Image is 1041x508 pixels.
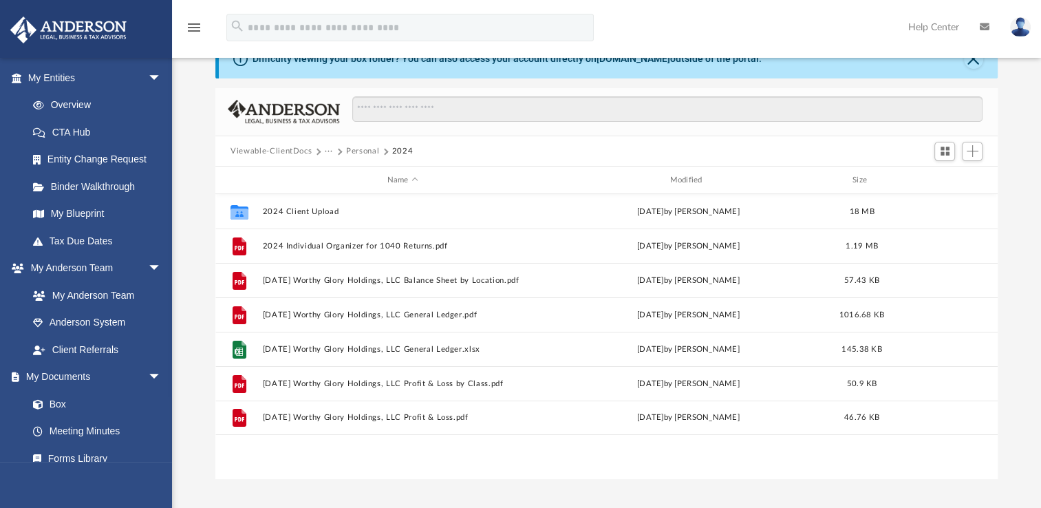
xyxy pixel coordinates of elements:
[19,118,182,146] a: CTA Hub
[19,390,169,418] a: Box
[10,64,182,92] a: My Entitiesarrow_drop_down
[222,174,256,187] div: id
[262,174,542,187] div: Name
[19,173,182,200] a: Binder Walkthrough
[10,363,175,391] a: My Documentsarrow_drop_down
[548,275,828,287] div: [DATE] by [PERSON_NAME]
[844,414,879,421] span: 46.76 KB
[19,146,182,173] a: Entity Change Request
[548,343,828,356] div: [DATE] by [PERSON_NAME]
[19,200,175,228] a: My Blueprint
[10,255,175,282] a: My Anderson Teamarrow_drop_down
[19,445,169,472] a: Forms Library
[263,276,543,285] button: [DATE] Worthy Glory Holdings, LLC Balance Sheet by Location.pdf
[325,145,334,158] button: ···
[230,19,245,34] i: search
[844,277,879,284] span: 57.43 KB
[346,145,379,158] button: Personal
[934,142,955,161] button: Switch to Grid View
[148,255,175,283] span: arrow_drop_down
[1010,17,1031,37] img: User Pic
[962,142,983,161] button: Add
[148,64,175,92] span: arrow_drop_down
[841,346,881,353] span: 145.38 KB
[19,227,182,255] a: Tax Due Dates
[548,378,828,390] div: [DATE] by [PERSON_NAME]
[148,363,175,392] span: arrow_drop_down
[215,194,998,479] div: grid
[548,174,828,187] div: Modified
[352,96,983,123] input: Search files and folders
[19,418,175,445] a: Meeting Minutes
[597,53,670,64] a: [DOMAIN_NAME]
[19,282,169,309] a: My Anderson Team
[19,92,182,119] a: Overview
[230,145,312,158] button: Viewable-ClientDocs
[548,240,828,253] div: [DATE] by [PERSON_NAME]
[19,309,175,337] a: Anderson System
[186,19,202,36] i: menu
[263,242,543,251] button: 2024 Individual Organizer for 1040 Returns.pdf
[839,311,885,319] span: 1016.68 KB
[835,174,890,187] div: Size
[548,412,828,424] div: [DATE] by [PERSON_NAME]
[548,309,828,321] div: [DATE] by [PERSON_NAME]
[392,145,414,158] button: 2024
[263,310,543,319] button: [DATE] Worthy Glory Holdings, LLC General Ledger.pdf
[6,17,131,43] img: Anderson Advisors Platinum Portal
[846,242,878,250] span: 1.19 MB
[263,207,543,216] button: 2024 Client Upload
[19,336,175,363] a: Client Referrals
[186,26,202,36] a: menu
[847,380,877,388] span: 50.9 KB
[895,174,991,187] div: id
[850,208,874,215] span: 18 MB
[263,345,543,354] button: [DATE] Worthy Glory Holdings, LLC General Ledger.xlsx
[263,413,543,422] button: [DATE] Worthy Glory Holdings, LLC Profit & Loss.pdf
[548,206,828,218] div: [DATE] by [PERSON_NAME]
[253,52,762,66] div: Difficulty viewing your box folder? You can also access your account directly on outside of the p...
[964,50,983,69] button: Close
[263,379,543,388] button: [DATE] Worthy Glory Holdings, LLC Profit & Loss by Class.pdf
